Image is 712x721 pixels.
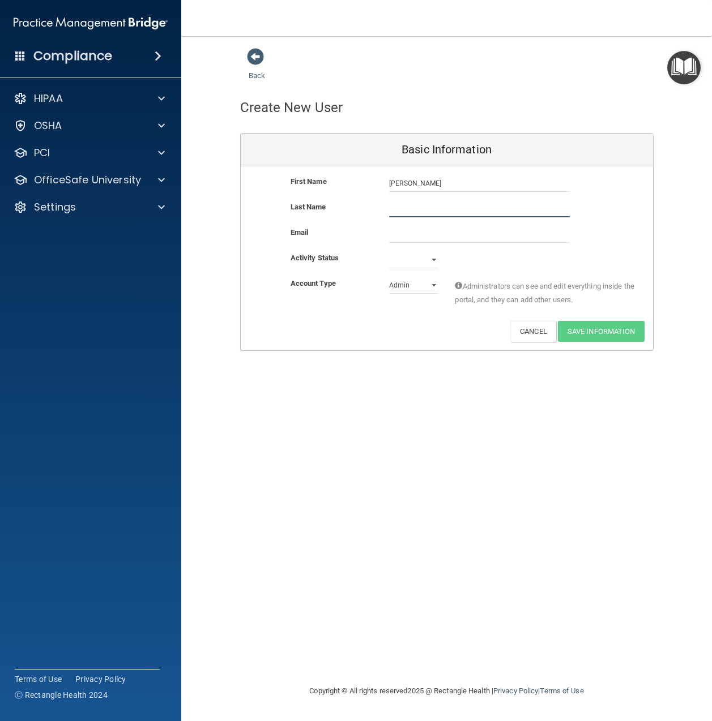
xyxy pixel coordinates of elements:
[15,689,108,701] span: Ⓒ Rectangle Health 2024
[493,686,538,695] a: Privacy Policy
[34,92,63,105] p: HIPAA
[75,673,126,685] a: Privacy Policy
[291,203,326,211] b: Last Name
[241,134,653,166] div: Basic Information
[34,200,76,214] p: Settings
[240,100,343,115] h4: Create New User
[291,228,309,237] b: Email
[14,12,168,35] img: PMB logo
[15,673,62,685] a: Terms of Use
[249,58,265,80] a: Back
[291,279,336,287] b: Account Type
[14,173,165,187] a: OfficeSafe University
[540,686,583,695] a: Terms of Use
[516,641,698,686] iframe: Drift Widget Chat Controller
[14,92,165,105] a: HIPAA
[34,119,62,132] p: OSHA
[14,200,165,214] a: Settings
[291,177,327,186] b: First Name
[14,146,165,160] a: PCI
[14,119,165,132] a: OSHA
[240,673,654,709] div: Copyright © All rights reserved 2025 @ Rectangle Health | |
[667,51,701,84] button: Open Resource Center
[558,321,645,342] button: Save Information
[34,173,141,187] p: OfficeSafe University
[510,321,556,342] button: Cancel
[34,146,50,160] p: PCI
[291,254,339,262] b: Activity Status
[455,280,636,307] span: Administrators can see and edit everything inside the portal, and they can add other users.
[33,48,112,64] h4: Compliance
